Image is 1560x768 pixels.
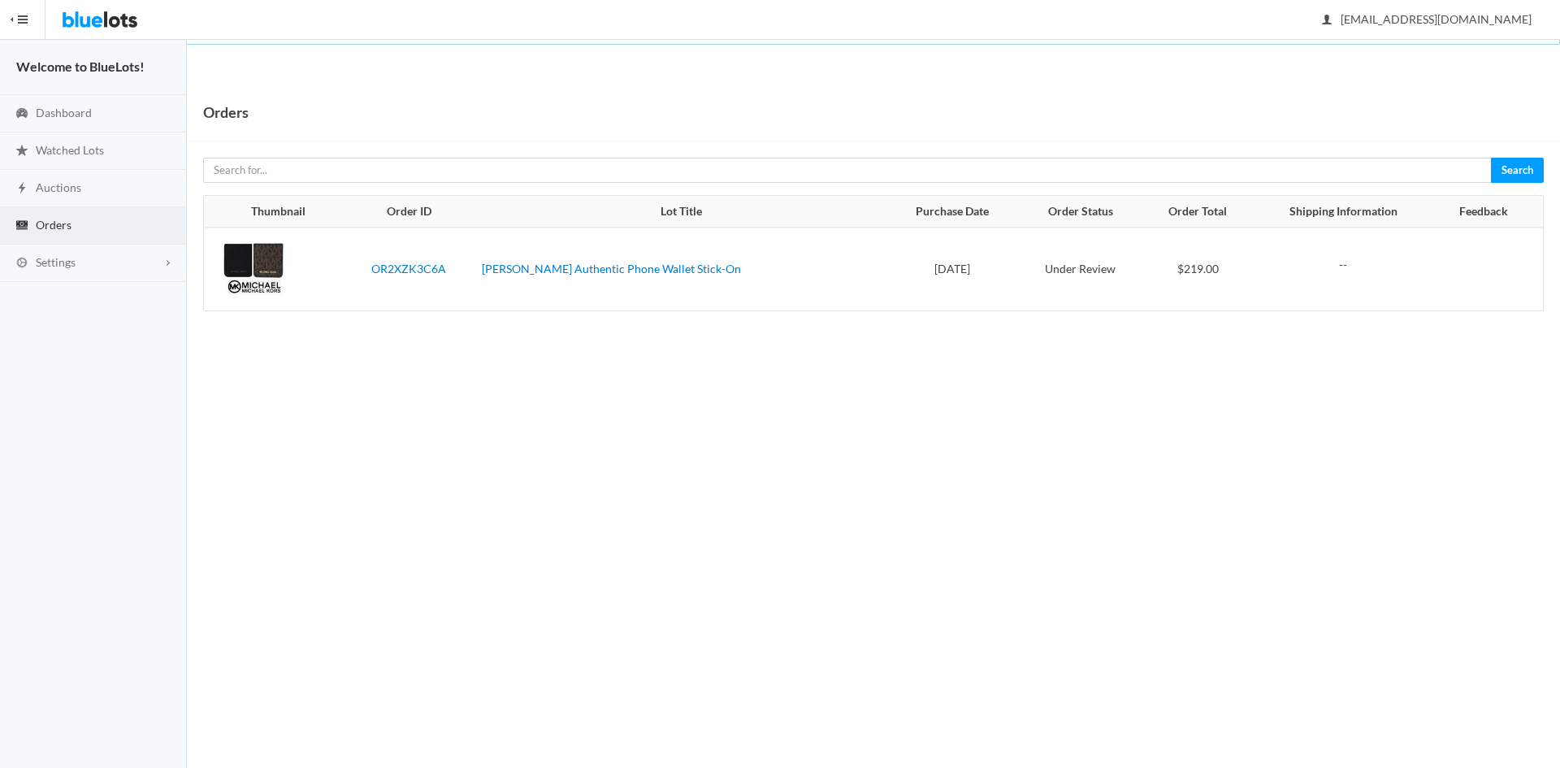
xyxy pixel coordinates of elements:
th: Order ID [343,196,475,228]
span: Orders [36,218,71,232]
th: Feedback [1435,196,1543,228]
span: [EMAIL_ADDRESS][DOMAIN_NAME] [1323,12,1532,26]
span: Watched Lots [36,143,104,157]
ion-icon: person [1319,13,1335,28]
td: Under Review [1017,228,1144,310]
span: Dashboard [36,106,92,119]
th: Order Total [1144,196,1252,228]
ion-icon: flash [14,181,30,197]
ion-icon: star [14,144,30,159]
th: Lot Title [475,196,886,228]
td: $219.00 [1144,228,1252,310]
th: Thumbnail [204,196,343,228]
strong: Welcome to BlueLots! [16,59,145,74]
a: OR2XZK3C6A [371,262,446,276]
th: Shipping Information [1252,196,1435,228]
ion-icon: speedometer [14,106,30,122]
button: Search [1491,158,1544,183]
input: Search for... [203,158,1492,183]
ion-icon: cash [14,219,30,234]
span: Settings [36,255,76,269]
span: Auctions [36,180,81,194]
td: [DATE] [887,228,1017,310]
th: Purchase Date [887,196,1017,228]
h1: Orders [203,100,249,124]
a: [PERSON_NAME] Authentic Phone Wallet Stick-On [482,262,741,276]
li: -- [1259,256,1428,275]
ion-icon: cog [14,256,30,271]
th: Order Status [1017,196,1144,228]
